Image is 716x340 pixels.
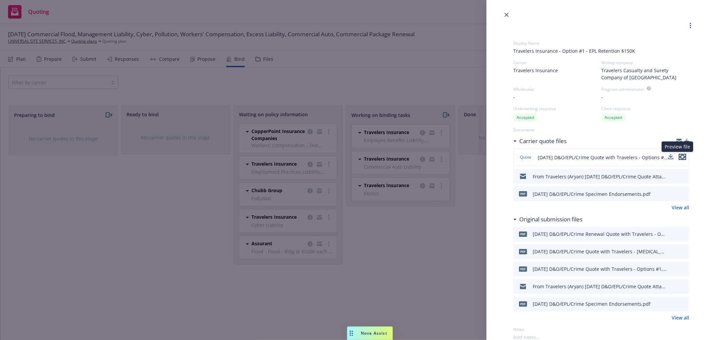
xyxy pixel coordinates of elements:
button: download file [670,283,675,291]
button: download file [668,154,673,159]
span: pdf [519,231,527,237]
div: Drag to move [347,327,355,340]
div: Notes [513,327,689,332]
button: preview file [680,172,686,180]
h3: Carrier quote files [519,137,567,145]
div: Display Name [513,40,689,46]
button: preview file [680,248,686,256]
div: Accepted [513,113,537,122]
button: preview file [680,230,686,238]
button: preview file [680,283,686,291]
span: Travelers Insurance - Option #1 - EPL Retention $150K [513,47,689,54]
div: From Travelers (Aryan) [DATE] D&O/EPL/Crime Quote Attached along with Specimen Endorsements.msg [533,173,667,180]
button: preview file [680,300,686,308]
div: Carrier [513,60,601,66]
button: download file [670,265,675,273]
h3: Original submission files [519,215,582,224]
a: more [686,22,695,30]
div: Accepted [601,113,625,122]
button: download file [670,172,675,180]
div: Documents [513,127,689,133]
div: [DATE] D&O/EPL/Crime Quote with Travelers - Options #1, #2, & #3.pdf [533,265,667,272]
button: download file [670,248,675,256]
div: From Travelers (Aryan) [DATE] D&O/EPL/Crime Quote Attached along with Specimen Endorsements.msg [533,283,667,290]
span: [DATE] D&O/EPL/Crime Quote with Travelers - Options #1, #2, & #3.pdf [538,154,668,161]
div: [DATE] D&O/EPL/Crime Specimen Endorsements.pdf [533,190,651,198]
div: Writing company [601,60,689,66]
button: preview file [680,190,686,198]
span: Travelers Casualty and Surety Company of [GEOGRAPHIC_DATA] [601,67,689,81]
div: Carrier quote files [513,137,567,145]
span: pdf [519,266,527,271]
div: Preview file [662,141,693,152]
a: View all [672,314,689,321]
div: Underwriting response [513,106,601,112]
span: Travelers Insurance [513,67,558,74]
span: pdf [519,301,527,306]
button: download file [668,153,673,161]
button: download file [670,300,675,308]
button: download file [670,230,675,238]
button: download file [670,190,675,198]
button: preview file [679,154,686,160]
span: Quote [519,154,532,160]
span: - [513,93,515,100]
div: Original submission files [513,215,582,224]
span: pdf [519,191,527,196]
a: View all [672,204,689,211]
button: preview file [680,265,686,273]
button: Nova Assist [347,327,393,340]
div: [DATE] D&O/EPL/Crime Quote with Travelers - [MEDICAL_DATA] (EPL Retention $100K) - $34,669.pdf [533,248,667,255]
div: Wholesaler [513,86,601,92]
div: [DATE] D&O/EPL/Crime Specimen Endorsements.pdf [533,300,651,307]
div: [DATE] D&O/EPL/Crime Renewal Quote with Travelers - Option #3 (EPL $1M / $150K Ret) $30,823.pdf [533,230,667,238]
a: close [503,11,511,19]
div: Program administrator [601,86,644,92]
button: preview file [679,153,686,161]
span: - [601,93,603,100]
span: pdf [519,249,527,254]
span: Nova Assist [361,330,387,336]
div: Client response [601,106,689,112]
